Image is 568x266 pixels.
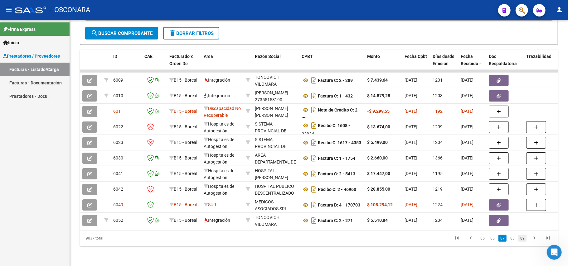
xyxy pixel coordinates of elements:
[310,184,318,194] i: Descargar documento
[5,6,12,13] mat-icon: menu
[405,202,417,207] span: [DATE]
[255,121,297,134] div: 30691822849
[488,233,498,244] li: page 86
[80,230,174,246] div: 9037 total
[255,136,297,157] div: SISTEMA PROVINCIAL DE SALUD
[255,183,297,196] div: 30709490571
[310,91,318,101] i: Descargar documento
[299,50,365,77] datatable-header-cell: CPBT
[318,78,353,83] strong: Factura C: 2 - 289
[167,50,201,77] datatable-header-cell: Facturado x Orden De
[433,218,443,223] span: 1204
[461,54,478,66] span: Fecha Recibido
[461,218,473,223] span: [DATE]
[405,155,417,160] span: [DATE]
[310,121,318,131] i: Descargar documento
[461,155,473,160] span: [DATE]
[255,167,297,180] div: 30999282985
[255,105,297,119] div: [PERSON_NAME] [PERSON_NAME]
[461,187,473,192] span: [DATE]
[255,198,297,211] div: 30564740825
[461,109,473,114] span: [DATE]
[113,78,123,83] span: 6009
[174,124,197,129] span: B15 - Boreal
[486,50,524,77] datatable-header-cell: Doc Respaldatoria
[174,109,197,114] span: B15 - Boreal
[204,78,230,83] span: Integración
[302,123,350,136] strong: Recibo C: 1608 - 23924
[318,156,355,161] strong: Factura C: 1 - 1754
[488,235,497,242] a: 86
[113,109,123,114] span: 6011
[318,171,355,176] strong: Factura C: 2 - 5413
[255,89,297,102] div: 27355158190
[3,53,60,59] span: Prestadores / Proveedores
[255,54,281,59] span: Razón Social
[461,140,473,145] span: [DATE]
[163,27,219,40] button: Borrar Filtros
[318,202,360,207] strong: Factura B: 4 - 170703
[433,109,443,114] span: 1192
[465,235,477,242] a: go to previous page
[201,50,243,77] datatable-header-cell: Area
[204,121,234,134] span: Hospitales de Autogestión
[113,187,123,192] span: 6042
[91,29,98,37] mat-icon: search
[255,74,297,102] div: TONCOVICH VILOMARA [PERSON_NAME] [PERSON_NAME]
[302,54,313,59] span: CPBT
[433,171,443,176] span: 1195
[365,50,402,77] datatable-header-cell: Monto
[318,218,353,223] strong: Factura C: 2 - 271
[524,50,561,77] datatable-header-cell: Trazabilidad
[204,93,230,98] span: Integración
[433,93,443,98] span: 1203
[461,78,473,83] span: [DATE]
[367,171,390,176] strong: $ 17.447,00
[489,54,517,66] span: Doc Respaldatoria
[111,50,142,77] datatable-header-cell: ID
[367,218,388,223] strong: $ 5.510,84
[542,235,554,242] a: go to last page
[461,171,473,176] span: [DATE]
[405,54,427,59] span: Fecha Cpbt
[113,218,123,223] span: 6052
[174,155,197,160] span: B15 - Boreal
[367,93,390,98] strong: $ 14.879,28
[458,50,486,77] datatable-header-cell: Fecha Recibido
[402,50,430,77] datatable-header-cell: Fecha Cpbt
[310,216,318,226] i: Descargar documento
[405,93,417,98] span: [DATE]
[144,54,153,59] span: CAE
[528,235,540,242] a: go to next page
[433,187,443,192] span: 1219
[433,202,443,207] span: 1224
[113,155,123,160] span: 6030
[3,26,36,33] span: Firma Express
[204,137,234,149] span: Hospitales de Autogestión
[310,153,318,163] i: Descargar documento
[255,198,297,213] div: MEDICOS ASOCIADOS SRL
[433,124,443,129] span: 1209
[91,31,153,36] span: Buscar Comprobante
[204,106,241,118] span: Discapacidad No Recuperable
[252,50,299,77] datatable-header-cell: Razón Social
[367,140,388,145] strong: $ 5.499,00
[204,202,216,207] span: SUR
[255,214,297,227] div: 27340682195
[367,78,388,83] strong: $ 7.439,64
[367,109,390,114] strong: -$ 9.299,55
[169,54,193,66] span: Facturado x Orden De
[461,93,473,98] span: [DATE]
[113,171,123,176] span: 6041
[461,202,473,207] span: [DATE]
[367,187,390,192] strong: $ 28.855,00
[204,168,234,180] span: Hospitales de Autogestión
[405,109,417,114] span: [DATE]
[204,218,230,223] span: Integración
[405,187,417,192] span: [DATE]
[405,78,417,83] span: [DATE]
[174,218,197,223] span: B15 - Boreal
[367,202,393,207] strong: $ 108.294,12
[255,214,297,242] div: TONCOVICH VILOMARA [PERSON_NAME] [PERSON_NAME]
[310,75,318,85] i: Descargar documento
